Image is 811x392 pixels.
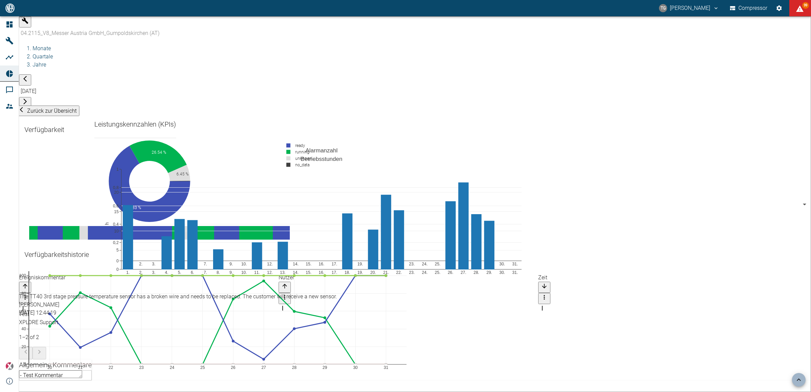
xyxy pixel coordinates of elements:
[24,124,89,135] div: Verfügbarkeit
[5,362,14,370] img: Xplore Logo
[19,97,31,108] button: arrow-forward
[19,274,279,293] div: Ereigniskommentar
[773,2,785,14] button: Einstellungen
[729,2,769,14] button: Compressor
[19,293,798,301] div: The TT40 3rd stage pressure temperature sensor has a broken wire and needs to be replaced. The cu...
[24,249,89,260] div: Verfügbarkeitshistorie
[19,318,798,326] div: XPLORE Support
[27,108,77,114] span: Zurück zur Übersicht
[802,2,809,9] span: 99
[19,274,279,282] div: Ereigniskommentar
[19,326,798,335] div: 5. Aug. 2025 06:18:16
[19,309,798,317] div: 13. Aug. 2025 12:44:19
[19,282,31,293] button: Sort
[659,4,667,12] div: TG
[19,301,798,309] div: Christoph Palm
[19,74,31,86] button: arrow-back
[19,347,33,359] button: Zur vorherigen Seite
[19,359,92,370] div: Allgemeine Kommentare
[538,282,550,293] button: Sort
[5,3,15,13] img: logo
[16,106,79,116] button: Zurück zur Übersicht
[658,2,720,14] button: thomas.gregoir@neuman-esser.com
[538,274,798,282] div: Zeit
[279,274,538,293] div: Nutzer
[19,310,798,318] div: Test
[19,333,798,341] p: 1–2 of 2
[279,274,538,282] div: Nutzer
[33,61,811,69] li: Jahre
[19,370,82,378] textarea: - Test Kommentar
[33,53,811,61] li: Quartale
[538,274,798,293] div: Zeit
[792,373,806,387] button: scroll back to top
[33,44,811,53] li: Monate
[94,119,176,130] div: Leistungskennzahlen (KPIs)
